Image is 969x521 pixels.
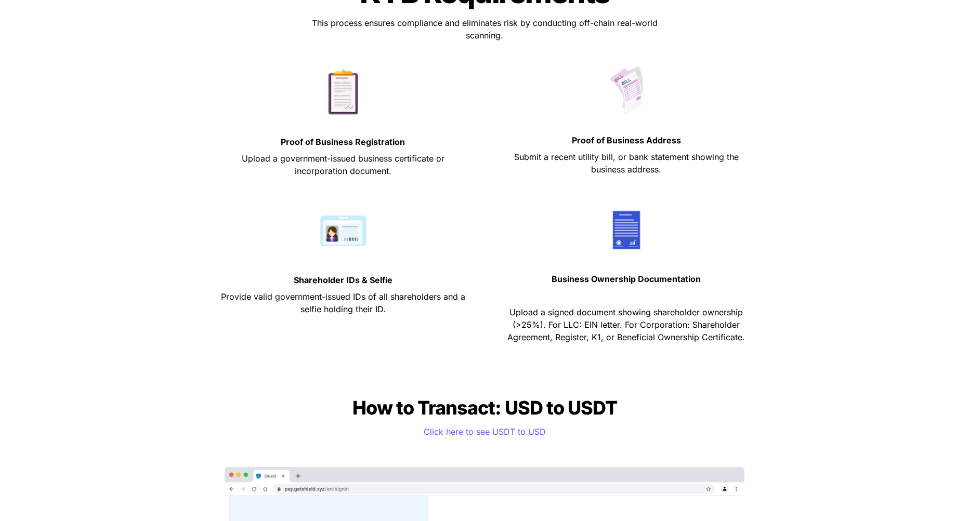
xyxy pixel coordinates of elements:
[424,426,546,437] a: Click here to see USDT to USD
[514,152,741,175] span: Submit a recent utility bill, or bank statement showing the business address.
[572,135,681,145] strong: Proof of Business Address
[312,18,660,41] span: This process ensures compliance and eliminates risk by conducting off-chain real-world scanning.
[281,137,405,147] strong: Proof of Business Registration
[552,274,701,284] strong: Business Ownership Documentation
[242,153,447,176] span: Upload a government-issued business certificate or incorporation document.
[221,291,468,314] span: Provide valid government-issued IDs of all shareholders and a selfie holding their ID.
[507,307,745,342] span: Upload a signed document showing shareholder ownership (>25%). For LLC: EIN letter. For Corporati...
[352,396,617,419] span: How to Transact: USD to USDT
[294,275,392,285] strong: Shareholder IDs & Selfie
